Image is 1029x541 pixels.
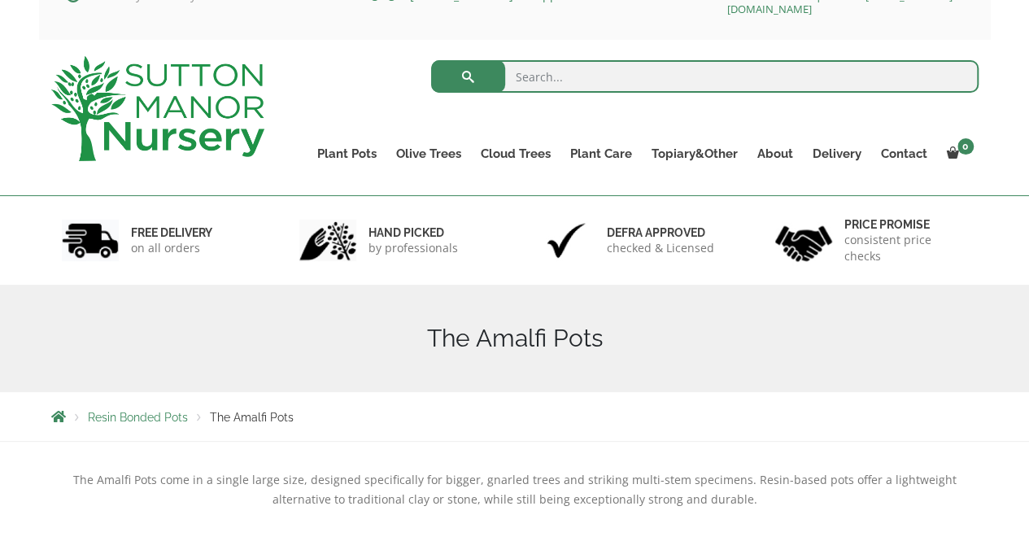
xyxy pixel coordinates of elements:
[51,410,979,423] nav: Breadcrumbs
[803,142,871,165] a: Delivery
[88,411,188,424] a: Resin Bonded Pots
[131,225,212,240] h6: FREE DELIVERY
[471,142,560,165] a: Cloud Trees
[51,324,979,353] h1: The Amalfi Pots
[51,470,979,509] p: The Amalfi Pots come in a single large size, designed specifically for bigger, gnarled trees and ...
[386,142,471,165] a: Olive Trees
[368,240,458,256] p: by professionals
[307,142,386,165] a: Plant Pots
[844,217,968,232] h6: Price promise
[299,220,356,261] img: 2.jpg
[368,225,458,240] h6: hand picked
[642,142,748,165] a: Topiary&Other
[431,60,979,93] input: Search...
[871,142,937,165] a: Contact
[51,56,264,161] img: logo
[131,240,212,256] p: on all orders
[607,240,714,256] p: checked & Licensed
[748,142,803,165] a: About
[560,142,642,165] a: Plant Care
[957,138,974,155] span: 0
[62,220,119,261] img: 1.jpg
[210,411,294,424] span: The Amalfi Pots
[844,232,968,264] p: consistent price checks
[538,220,595,261] img: 3.jpg
[775,216,832,265] img: 4.jpg
[937,142,979,165] a: 0
[607,225,714,240] h6: Defra approved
